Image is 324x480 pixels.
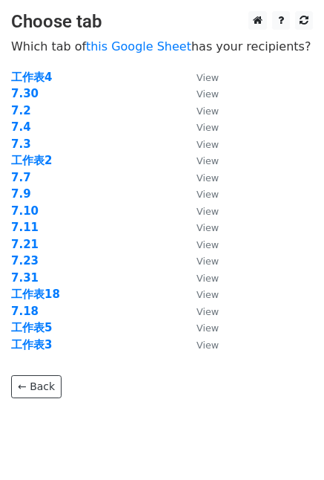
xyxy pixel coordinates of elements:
[182,104,219,117] a: View
[182,71,219,84] a: View
[196,273,219,284] small: View
[11,254,39,267] a: 7.23
[196,340,219,351] small: View
[182,288,219,301] a: View
[196,289,219,300] small: View
[11,321,52,334] a: 工作表5
[11,120,31,134] a: 7.4
[196,206,219,217] small: View
[182,271,219,285] a: View
[196,222,219,233] small: View
[11,288,60,301] a: 工作表18
[182,187,219,201] a: View
[196,139,219,150] small: View
[196,189,219,200] small: View
[86,39,191,53] a: this Google Sheet
[11,221,39,234] a: 7.11
[196,106,219,117] small: View
[11,171,31,184] a: 7.7
[182,238,219,251] a: View
[11,271,39,285] a: 7.31
[11,11,313,33] h3: Choose tab
[11,238,39,251] a: 7.21
[182,154,219,167] a: View
[182,305,219,318] a: View
[11,137,31,151] a: 7.3
[182,338,219,351] a: View
[196,122,219,133] small: View
[11,71,52,84] a: 工作表4
[196,239,219,250] small: View
[182,204,219,218] a: View
[196,256,219,267] small: View
[11,39,313,54] p: Which tab of has your recipients?
[182,120,219,134] a: View
[196,72,219,83] small: View
[182,87,219,100] a: View
[11,187,31,201] a: 7.9
[11,338,52,351] a: 工作表3
[196,88,219,100] small: View
[11,87,39,100] a: 7.30
[11,204,39,218] a: 7.10
[196,322,219,334] small: View
[11,305,39,318] a: 7.18
[11,375,62,398] a: ← Back
[182,221,219,234] a: View
[196,172,219,184] small: View
[11,104,31,117] a: 7.2
[11,154,52,167] a: 工作表2
[196,155,219,166] small: View
[182,137,219,151] a: View
[196,306,219,317] small: View
[182,254,219,267] a: View
[182,171,219,184] a: View
[182,321,219,334] a: View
